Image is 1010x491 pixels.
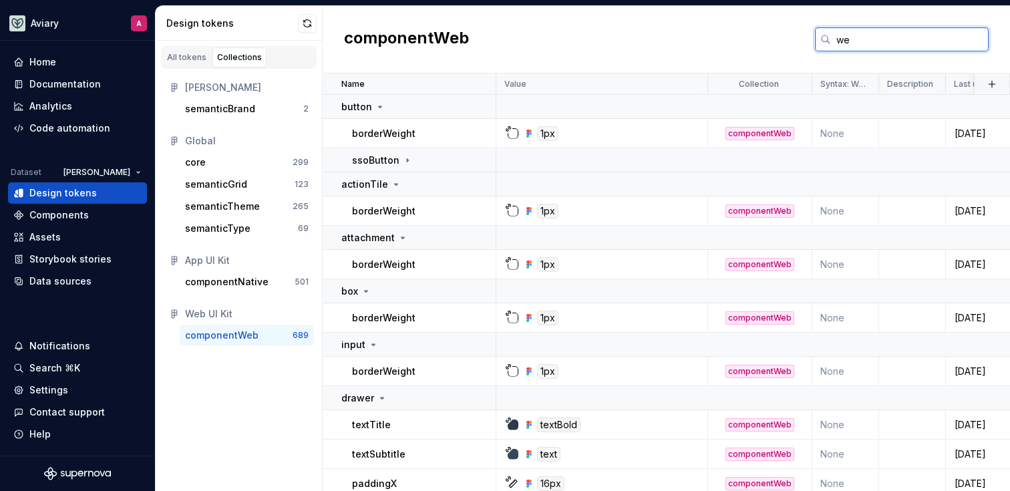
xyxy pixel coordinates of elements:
td: None [812,410,879,440]
div: A [136,18,142,29]
svg: Supernova Logo [44,467,111,480]
a: Assets [8,226,147,248]
button: Search ⌘K [8,357,147,379]
div: Aviary [31,17,59,30]
div: Analytics [29,100,72,113]
p: input [341,338,365,351]
td: None [812,357,879,386]
h2: componentWeb [344,27,469,51]
td: None [812,196,879,226]
button: semanticGrid123 [180,174,314,195]
div: 123 [295,179,309,190]
div: Help [29,428,51,441]
div: Assets [29,230,61,244]
p: Description [887,79,933,90]
p: borderWeight [352,311,415,325]
div: Web UI Kit [185,307,309,321]
button: Contact support [8,401,147,423]
div: Storybook stories [29,253,112,266]
div: componentWeb [725,418,794,432]
p: paddingX [352,477,397,490]
a: Components [8,204,147,226]
p: borderWeight [352,365,415,378]
a: componentWeb689 [180,325,314,346]
p: textTitle [352,418,391,432]
div: componentWeb [725,311,794,325]
a: Design tokens [8,182,147,204]
div: 1px [537,311,558,325]
p: Syntax: Web [820,79,868,90]
div: Code automation [29,122,110,135]
button: semanticTheme265 [180,196,314,217]
div: textBold [537,418,580,432]
td: None [812,119,879,148]
button: [PERSON_NAME] [57,163,147,182]
button: semanticBrand2 [180,98,314,120]
div: 69 [298,223,309,234]
div: 1px [537,257,558,272]
div: 1px [537,204,558,218]
a: Home [8,51,147,73]
div: componentWeb [725,258,794,271]
a: Data sources [8,271,147,292]
div: Documentation [29,77,101,91]
a: Settings [8,379,147,401]
div: semanticBrand [185,102,255,116]
div: componentWeb [185,329,259,342]
div: 501 [295,277,309,287]
div: Home [29,55,56,69]
div: componentNative [185,275,269,289]
p: box [341,285,358,298]
p: ssoButton [352,154,399,167]
div: semanticGrid [185,178,247,191]
p: drawer [341,391,374,405]
div: 265 [293,201,309,212]
div: App UI Kit [185,254,309,267]
button: componentNative501 [180,271,314,293]
a: Documentation [8,73,147,95]
div: componentWeb [725,127,794,140]
p: borderWeight [352,127,415,140]
p: Name [341,79,365,90]
button: Notifications [8,335,147,357]
div: text [537,447,560,462]
div: 1px [537,364,558,379]
div: Design tokens [29,186,97,200]
div: All tokens [167,52,206,63]
div: Design tokens [166,17,298,30]
button: Help [8,424,147,445]
div: Contact support [29,405,105,419]
div: Notifications [29,339,90,353]
div: Collections [217,52,262,63]
div: componentWeb [725,448,794,461]
a: Storybook stories [8,249,147,270]
div: 2 [303,104,309,114]
p: attachment [341,231,395,244]
div: Data sources [29,275,92,288]
div: Global [185,134,309,148]
div: 16px [537,476,564,491]
a: Analytics [8,96,147,117]
td: None [812,250,879,279]
a: Code automation [8,118,147,139]
p: button [341,100,372,114]
div: componentWeb [725,204,794,218]
p: actionTile [341,178,388,191]
div: Settings [29,383,68,397]
div: componentWeb [725,365,794,378]
div: Components [29,208,89,222]
div: 689 [293,330,309,341]
button: semanticType69 [180,218,314,239]
div: 299 [293,157,309,168]
div: semanticTheme [185,200,260,213]
div: core [185,156,206,169]
input: Search in tokens... [831,27,989,51]
p: textSubtitle [352,448,405,461]
div: semanticType [185,222,250,235]
td: None [812,440,879,469]
span: [PERSON_NAME] [63,167,130,178]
